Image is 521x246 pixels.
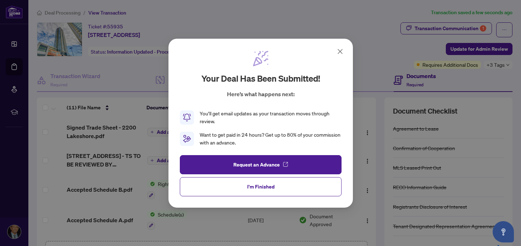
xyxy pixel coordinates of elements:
[180,155,342,174] button: Request an Advance
[247,181,274,192] span: I'm Finished
[227,90,294,98] p: Here’s what happens next:
[493,221,514,242] button: Open asap
[200,110,342,125] div: You’ll get email updates as your transaction moves through review.
[200,131,342,147] div: Want to get paid in 24 hours? Get up to 80% of your commission with an advance.
[180,177,342,196] button: I'm Finished
[201,73,320,84] h2: Your deal has been submitted!
[233,159,279,170] span: Request an Advance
